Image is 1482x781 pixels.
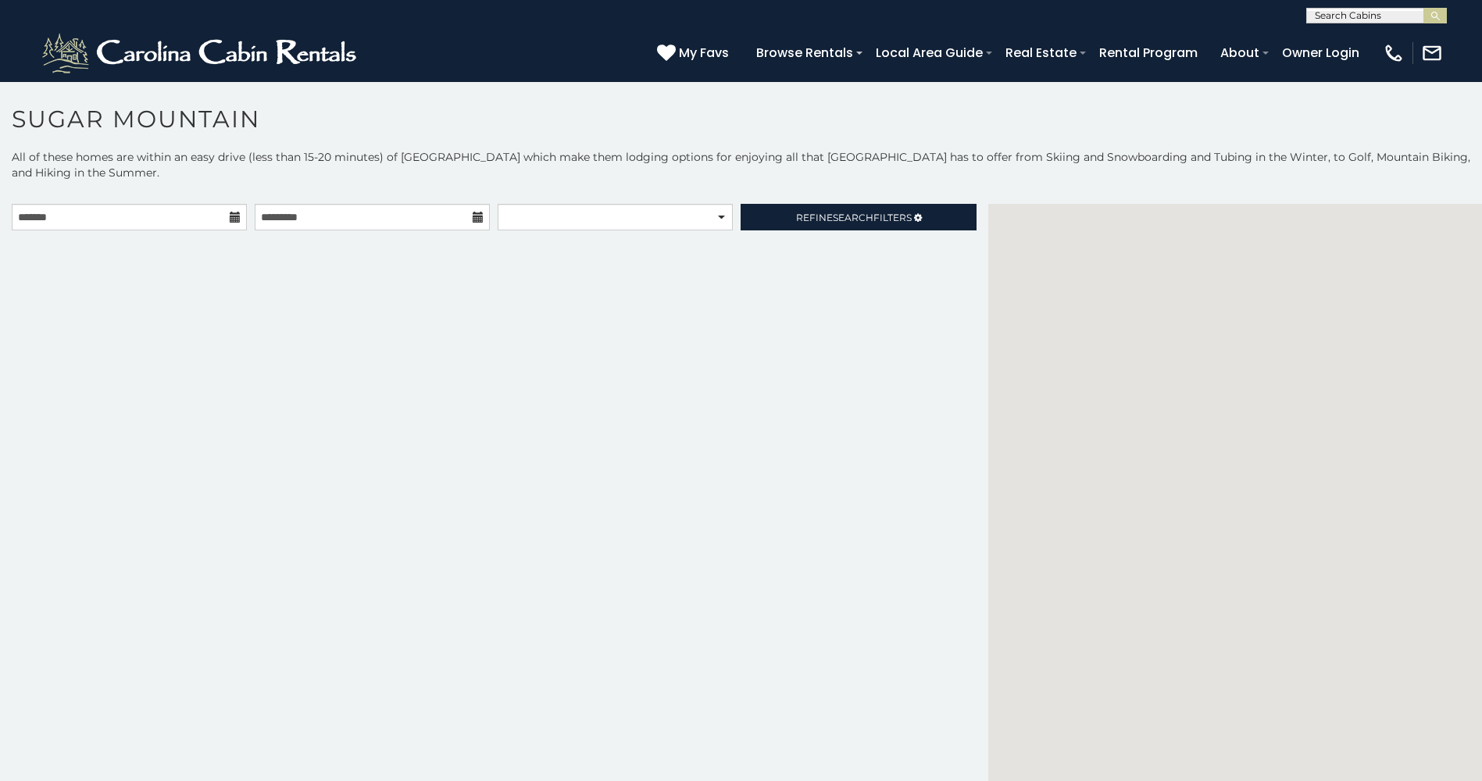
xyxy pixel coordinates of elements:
a: About [1212,39,1267,66]
a: Rental Program [1091,39,1205,66]
a: Browse Rentals [748,39,861,66]
img: White-1-2.png [39,30,363,77]
a: Local Area Guide [868,39,991,66]
span: Search [833,212,873,223]
a: RefineSearchFilters [741,204,976,230]
span: My Favs [679,43,729,62]
span: Refine Filters [796,212,912,223]
a: My Favs [657,43,733,63]
img: phone-regular-white.png [1383,42,1405,64]
a: Owner Login [1274,39,1367,66]
img: mail-regular-white.png [1421,42,1443,64]
a: Real Estate [998,39,1084,66]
